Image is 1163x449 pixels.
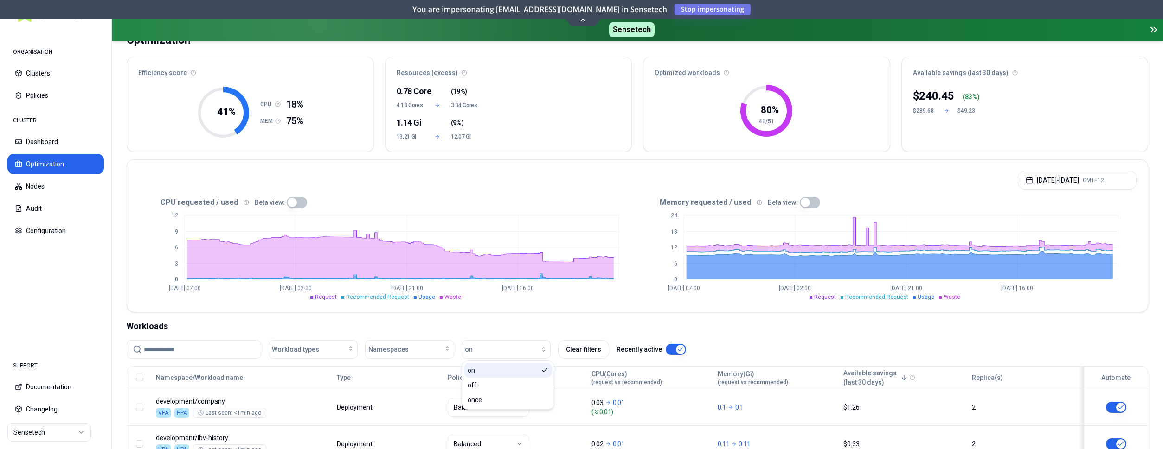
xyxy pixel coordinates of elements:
[365,340,454,359] button: Namespaces
[468,395,482,405] span: once
[591,439,604,449] p: 0.02
[175,276,178,283] tspan: 0
[156,397,328,406] p: company
[1083,177,1104,184] span: GMT+12
[337,439,374,449] div: Deployment
[502,285,534,291] tspan: [DATE] 16:00
[175,228,178,235] tspan: 9
[843,368,908,387] button: Available savings(last 30 days)
[643,57,890,83] div: Optimized workloads
[397,116,424,129] div: 1.14 Gi
[843,403,963,412] div: $1.26
[468,366,475,375] span: on
[617,346,662,353] label: Recently active
[739,439,751,449] p: 0.11
[156,433,328,443] p: ibv-history
[957,107,980,114] div: $49.23
[7,132,104,152] button: Dashboard
[591,369,662,386] div: CPU(Cores)
[172,212,178,219] tspan: 12
[451,101,478,109] span: 3.34 Cores
[462,361,554,409] div: Suggestions
[7,111,104,130] div: CLUSTER
[397,101,424,109] span: 4.13 Cores
[7,176,104,196] button: Nodes
[280,285,312,291] tspan: [DATE] 02:00
[779,285,811,291] tspan: [DATE] 02:00
[613,439,625,449] p: 0.01
[156,368,243,387] button: Namespace/Workload name
[465,345,473,354] span: on
[913,89,954,103] div: $
[668,285,700,291] tspan: [DATE] 07:00
[138,197,637,208] div: CPU requested / used
[391,285,423,291] tspan: [DATE] 21:00
[418,294,435,300] span: Usage
[7,221,104,241] button: Configuration
[269,340,358,359] button: Workload types
[260,117,275,125] h1: MEM
[591,368,662,387] button: CPU(Cores)(request vs recommended)
[260,101,275,108] h1: CPU
[972,439,1075,449] div: 2
[972,368,1003,387] button: Replica(s)
[591,379,662,386] span: (request vs recommended)
[671,244,677,251] tspan: 12
[674,276,677,283] tspan: 0
[1106,402,1126,413] button: HPA is enabled on CPU, only the other resource will be optimised.
[735,403,744,412] p: 0.1
[451,118,463,127] span: ( )
[397,133,424,140] span: 13.21 Gi
[918,294,934,300] span: Usage
[1001,285,1033,291] tspan: [DATE] 16:00
[198,409,261,417] div: Last seen: <1min ago
[272,345,319,354] span: Workload types
[919,89,954,103] p: 240.45
[386,57,632,83] div: Resources (excess)
[175,244,178,251] tspan: 6
[944,294,960,300] span: Waste
[368,345,409,354] span: Namespaces
[591,407,709,417] span: ( 0.01 )
[674,260,677,267] tspan: 6
[7,399,104,419] button: Changelog
[169,285,201,291] tspan: [DATE] 07:00
[7,43,104,61] div: ORGANISATION
[444,294,461,300] span: Waste
[7,356,104,375] div: SUPPORT
[346,294,409,300] span: Recommended Request
[127,57,373,83] div: Efficiency score
[7,63,104,83] button: Clusters
[718,403,726,412] p: 0.1
[7,198,104,219] button: Audit
[7,85,104,106] button: Policies
[637,197,1137,208] div: Memory requested / used
[286,98,303,111] span: 18%
[591,398,604,407] p: 0.03
[337,368,351,387] button: Type
[718,439,730,449] p: 0.11
[718,379,788,386] span: (request vs recommended)
[1018,171,1137,190] button: [DATE]-[DATE]GMT+12
[902,57,1148,83] div: Available savings (last 30 days)
[175,260,178,267] tspan: 3
[965,92,972,101] p: 83
[468,380,477,390] span: off
[453,118,461,127] span: 9%
[462,340,551,359] button: on
[814,294,836,300] span: Request
[337,403,374,412] div: Deployment
[315,294,337,300] span: Request
[156,408,171,418] div: VPA
[972,403,1075,412] div: 2
[671,212,678,219] tspan: 24
[913,107,935,114] div: $289.68
[759,118,774,125] tspan: 41/51
[558,340,609,359] button: Clear filters
[451,87,467,96] span: ( )
[217,106,235,117] tspan: 41 %
[609,22,655,37] span: Sensetech
[7,154,104,174] button: Optimization
[397,85,424,98] div: 0.78 Core
[613,398,625,407] p: 0.01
